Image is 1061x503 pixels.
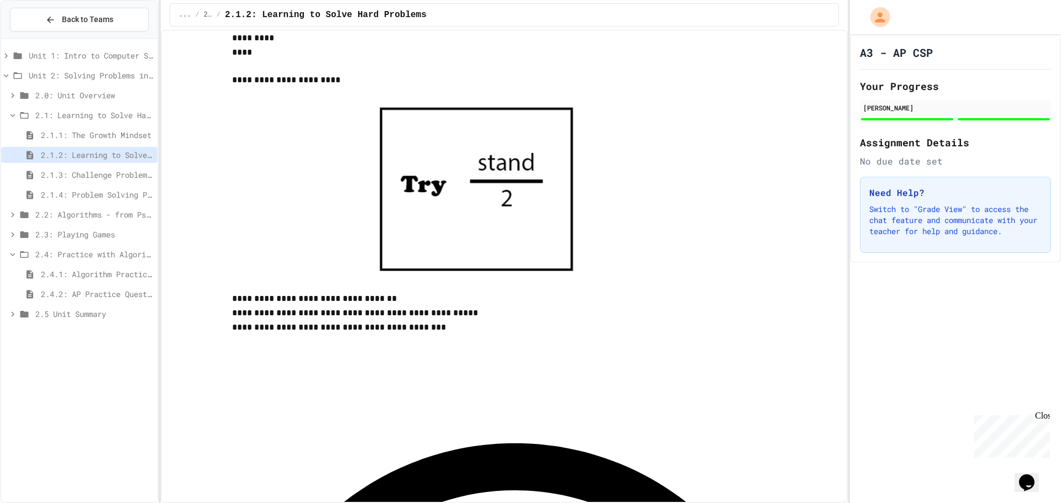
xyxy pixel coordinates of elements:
[179,10,191,19] span: ...
[35,109,153,121] span: 2.1: Learning to Solve Hard Problems
[35,308,153,320] span: 2.5 Unit Summary
[35,248,153,260] span: 2.4: Practice with Algorithms
[41,129,153,141] span: 2.1.1: The Growth Mindset
[863,103,1048,113] div: [PERSON_NAME]
[1015,459,1050,492] iframe: chat widget
[860,135,1051,150] h2: Assignment Details
[41,189,153,200] span: 2.1.4: Problem Solving Practice
[41,149,153,161] span: 2.1.2: Learning to Solve Hard Problems
[41,268,153,280] span: 2.4.1: Algorithm Practice Exercises
[859,4,893,30] div: My Account
[29,50,153,61] span: Unit 1: Intro to Computer Science
[860,78,1051,94] h2: Your Progress
[217,10,220,19] span: /
[225,8,427,22] span: 2.1.2: Learning to Solve Hard Problems
[41,169,153,181] span: 2.1.3: Challenge Problem - The Bridge
[4,4,76,70] div: Chat with us now!Close
[41,288,153,300] span: 2.4.2: AP Practice Questions
[860,155,1051,168] div: No due date set
[969,411,1050,458] iframe: chat widget
[29,70,153,81] span: Unit 2: Solving Problems in Computer Science
[869,186,1042,199] h3: Need Help?
[35,89,153,101] span: 2.0: Unit Overview
[62,14,113,25] span: Back to Teams
[35,229,153,240] span: 2.3: Playing Games
[869,204,1042,237] p: Switch to "Grade View" to access the chat feature and communicate with your teacher for help and ...
[35,209,153,220] span: 2.2: Algorithms - from Pseudocode to Flowcharts
[10,8,149,31] button: Back to Teams
[860,45,933,60] h1: A3 - AP CSP
[195,10,199,19] span: /
[204,10,212,19] span: 2.1: Learning to Solve Hard Problems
